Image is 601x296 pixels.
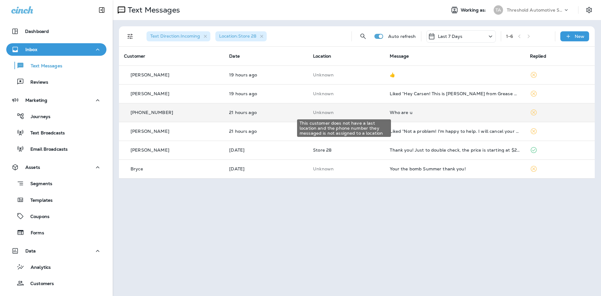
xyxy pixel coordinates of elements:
[6,43,106,56] button: Inbox
[390,148,520,153] div: Thank you! Just to double check, the price is starting at $29.99, is that correct?
[24,80,48,86] p: Reviews
[6,245,106,257] button: Data
[6,210,106,223] button: Coupons
[6,94,106,106] button: Marketing
[438,34,463,39] p: Last 7 Days
[229,110,303,115] p: Sep 24, 2025 09:59 AM
[313,147,331,153] span: Store 28
[24,130,65,136] p: Text Broadcasts
[131,91,169,96] p: [PERSON_NAME]
[131,148,169,153] p: [PERSON_NAME]
[124,53,145,59] span: Customer
[6,161,106,174] button: Assets
[494,5,503,15] div: TA
[390,72,520,77] div: 👍
[313,166,380,171] p: This customer does not have a last location and the phone number they messaged is not assigned to...
[25,98,47,103] p: Marketing
[146,31,210,41] div: Text Direction:Incoming
[25,29,49,34] p: Dashboard
[390,110,520,115] div: Who are u
[6,142,106,155] button: Email Broadcasts
[24,265,51,271] p: Analytics
[131,72,169,77] p: [PERSON_NAME]
[219,33,256,39] span: Location : Store 28
[24,281,54,287] p: Customers
[575,34,584,39] p: New
[24,198,53,204] p: Templates
[6,193,106,206] button: Templates
[229,91,303,96] p: Sep 24, 2025 11:52 AM
[506,34,513,39] div: 1 - 6
[125,5,180,15] p: Text Messages
[229,129,303,134] p: Sep 24, 2025 09:20 AM
[313,53,331,59] span: Location
[229,53,240,59] span: Date
[313,91,380,96] p: This customer does not have a last location and the phone number they messaged is not assigned to...
[6,126,106,139] button: Text Broadcasts
[131,110,173,115] p: [PHONE_NUMBER]
[215,31,267,41] div: Location:Store 28
[25,248,36,253] p: Data
[25,165,40,170] p: Assets
[6,110,106,123] button: Journeys
[6,260,106,273] button: Analytics
[131,129,169,134] p: [PERSON_NAME]
[25,47,37,52] p: Inbox
[297,119,391,137] div: This customer does not have a last location and the phone number they messaged is not assigned to...
[229,72,303,77] p: Sep 24, 2025 11:59 AM
[6,59,106,72] button: Text Messages
[229,166,303,171] p: Sep 17, 2025 07:08 PM
[131,166,143,171] p: Bryce
[390,53,409,59] span: Message
[461,8,487,13] span: Working as:
[388,34,416,39] p: Auto refresh
[6,177,106,190] button: Segments
[6,25,106,38] button: Dashboard
[313,110,380,115] p: This customer does not have a last location and the phone number they messaged is not assigned to...
[583,4,595,16] button: Settings
[530,53,546,59] span: Replied
[390,129,520,134] div: Liked “Not a problem! I'm happy to help. I will cancel your appointment for tomorrow at 4:00pm. I...
[24,114,50,120] p: Journeys
[6,277,106,290] button: Customers
[24,181,52,187] p: Segments
[357,30,369,43] button: Search Messages
[24,230,44,236] p: Forms
[229,148,303,153] p: Sep 23, 2025 03:13 PM
[507,8,563,13] p: Threshold Automotive Service dba Grease Monkey
[124,30,136,43] button: Filters
[390,166,520,171] div: Your the bomb Summer thank you!
[390,91,520,96] div: Liked “Hey Carsen! This is Danny from Grease Monkey. I'm just sending you a friendly reminder of ...
[6,75,106,88] button: Reviews
[6,226,106,239] button: Forms
[313,72,380,77] p: This customer does not have a last location and the phone number they messaged is not assigned to...
[24,63,62,69] p: Text Messages
[150,33,200,39] span: Text Direction : Incoming
[24,147,68,153] p: Email Broadcasts
[24,214,49,220] p: Coupons
[93,4,110,16] button: Collapse Sidebar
